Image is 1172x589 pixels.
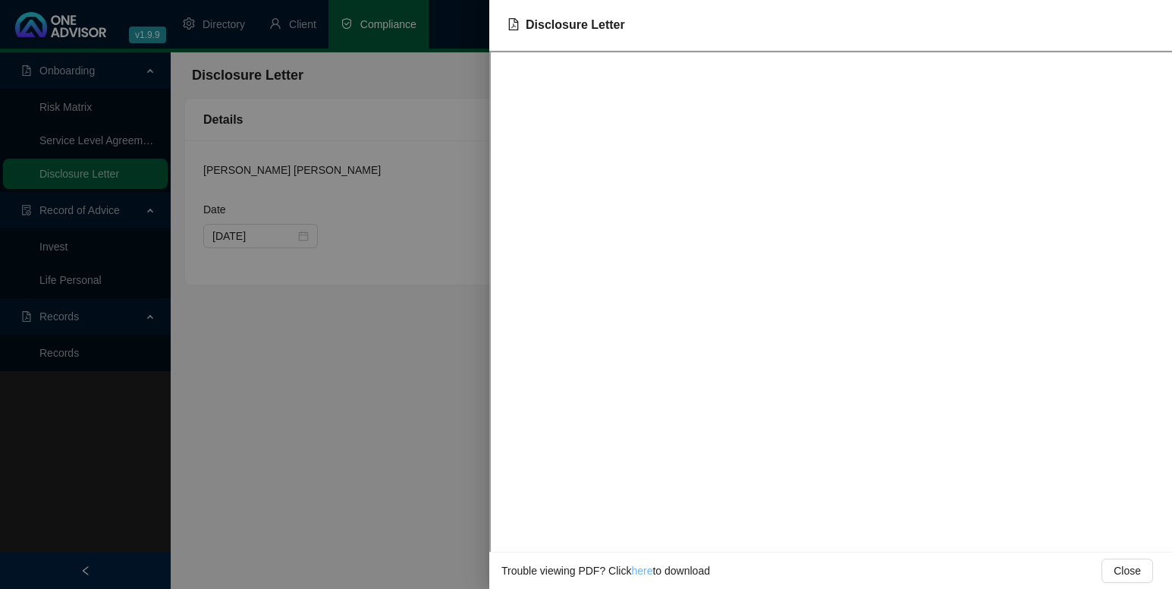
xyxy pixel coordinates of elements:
[1101,559,1153,583] button: Close
[526,18,625,31] span: Disclosure Letter
[1114,562,1141,579] span: Close
[652,565,710,577] span: to download
[507,18,520,30] span: file-pdf
[501,565,631,577] span: Trouble viewing PDF? Click
[631,565,652,577] a: here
